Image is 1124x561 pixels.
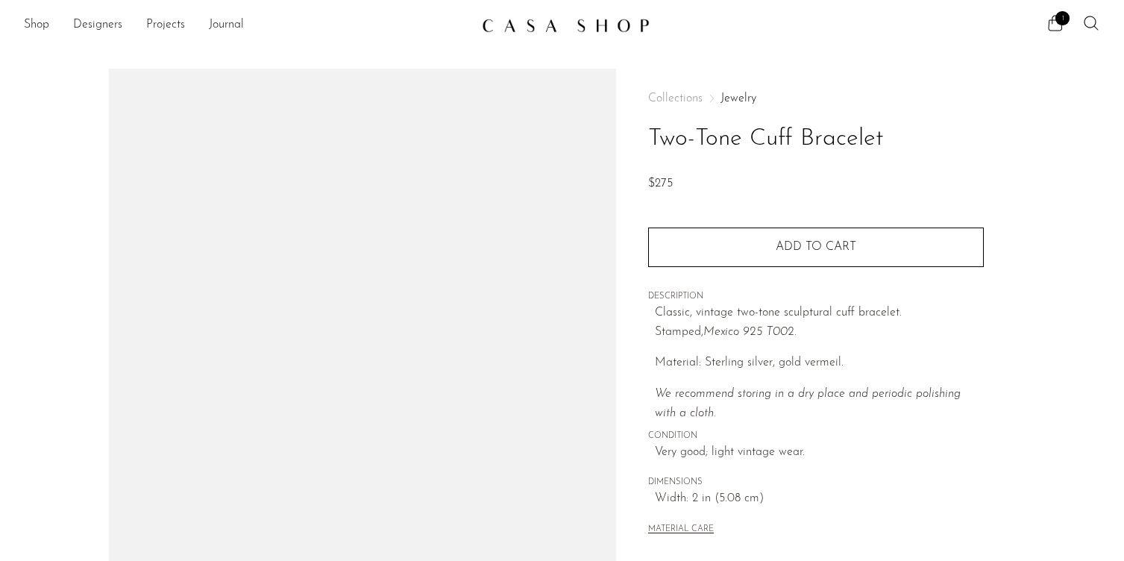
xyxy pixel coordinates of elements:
span: 1 [1055,11,1070,25]
button: MATERIAL CARE [648,524,714,536]
a: Jewelry [720,93,756,104]
p: Classic, vintage two-tone sculptural cuff bracelet. Stamped, [655,304,984,342]
span: DIMENSIONS [648,476,984,489]
span: Width: 2 in (5.08 cm) [655,489,984,509]
span: Add to cart [776,241,856,253]
ul: NEW HEADER MENU [24,13,470,38]
span: $275 [648,178,673,189]
em: Mexico 925 T002. [703,326,797,338]
span: CONDITION [648,430,984,443]
nav: Desktop navigation [24,13,470,38]
span: DESCRIPTION [648,290,984,304]
h1: Two-Tone Cuff Bracelet [648,120,984,158]
a: Journal [209,16,244,35]
button: Add to cart [648,228,984,266]
a: Projects [146,16,185,35]
span: Collections [648,93,703,104]
a: Shop [24,16,49,35]
nav: Breadcrumbs [648,93,984,104]
i: We recommend storing in a dry place and periodic polishing with a cloth. [655,388,961,419]
span: Very good; light vintage wear. [655,443,984,463]
a: Designers [73,16,122,35]
p: Material: Sterling silver, gold vermeil. [655,354,984,373]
